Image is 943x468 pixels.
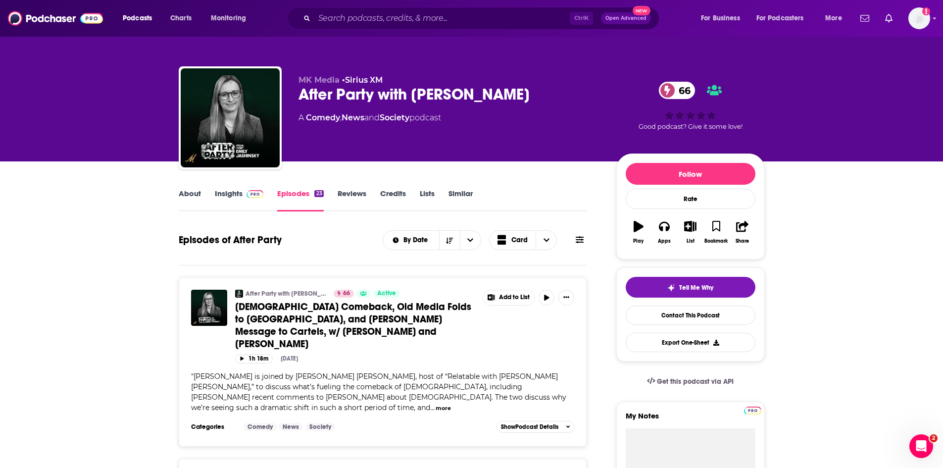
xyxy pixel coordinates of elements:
span: MK Media [298,75,340,85]
h2: Choose List sort [383,230,481,250]
a: 66 [659,82,695,99]
button: Sort Direction [439,231,460,250]
a: Active [373,290,400,298]
span: ... [430,403,435,412]
span: 66 [669,82,695,99]
span: Tell Me Why [679,284,713,292]
button: tell me why sparkleTell Me Why [626,277,755,298]
button: open menu [460,231,481,250]
button: more [436,404,451,413]
span: Monitoring [211,11,246,25]
img: Podchaser Pro [744,407,761,415]
button: Open AdvancedNew [601,12,651,24]
img: User Profile [908,7,930,29]
div: Search podcasts, credits, & more... [297,7,669,30]
svg: Add a profile image [922,7,930,15]
a: Episodes23 [277,189,323,211]
div: Play [633,238,644,244]
span: • [342,75,383,85]
button: Show profile menu [908,7,930,29]
span: [PERSON_NAME] is joined by [PERSON_NAME] [PERSON_NAME], host of “Relatable with [PERSON_NAME] [PE... [191,372,566,412]
div: A podcast [298,112,441,124]
span: By Date [403,237,431,244]
span: Logged in as WesBurdett [908,7,930,29]
a: Sirius XM [345,75,383,85]
span: Show Podcast Details [501,423,558,430]
a: 66 [334,290,354,298]
div: [DATE] [281,355,298,362]
iframe: Intercom live chat [909,434,933,458]
div: Bookmark [704,238,728,244]
button: List [677,214,703,250]
button: Choose View [489,230,557,250]
img: tell me why sparkle [667,284,675,292]
img: Podchaser - Follow, Share and Rate Podcasts [8,9,103,28]
a: Comedy [306,113,340,122]
span: Add to List [499,294,530,301]
a: Show notifications dropdown [881,10,896,27]
a: [DEMOGRAPHIC_DATA] Comeback, Old Media Folds to [GEOGRAPHIC_DATA], and [PERSON_NAME] Message to C... [235,301,476,350]
a: News [342,113,364,122]
a: Get this podcast via API [639,369,742,394]
span: , [340,113,342,122]
a: Pro website [744,405,761,415]
button: Share [729,214,755,250]
span: Charts [170,11,192,25]
div: 23 [314,190,323,197]
span: and [364,113,380,122]
a: InsightsPodchaser Pro [215,189,264,211]
span: Active [377,289,396,299]
a: Reviews [338,189,366,211]
a: Credits [380,189,406,211]
span: 66 [343,289,350,299]
img: Christianity Comeback, Old Media Folds to Bari, and Trump's Message to Cartels, w/ Stuckey and Rogan [191,290,227,326]
button: Bookmark [703,214,729,250]
button: Play [626,214,651,250]
a: Contact This Podcast [626,306,755,325]
button: 1h 18m [235,354,273,364]
div: List [687,238,695,244]
div: Rate [626,189,755,209]
button: open menu [818,10,854,26]
a: Charts [164,10,198,26]
button: Follow [626,163,755,185]
a: Society [380,113,409,122]
div: 66Good podcast? Give it some love! [616,75,765,137]
h3: Categories [191,423,236,431]
a: After Party with [PERSON_NAME] [246,290,327,298]
button: open menu [116,10,165,26]
button: open menu [383,237,439,244]
div: Share [736,238,749,244]
img: After Party with Emily Jashinsky [235,290,243,298]
a: About [179,189,201,211]
div: Apps [658,238,671,244]
span: Podcasts [123,11,152,25]
button: Show More Button [558,290,574,306]
a: Similar [448,189,473,211]
img: After Party with Emily Jashinsky [181,68,280,167]
button: open menu [204,10,259,26]
button: Show More Button [483,290,535,305]
span: Card [511,237,528,244]
button: open menu [694,10,752,26]
a: Comedy [244,423,277,431]
a: News [279,423,303,431]
span: More [825,11,842,25]
a: Show notifications dropdown [856,10,873,27]
span: " [191,372,566,412]
h1: Episodes of After Party [179,234,282,246]
button: open menu [750,10,818,26]
button: ShowPodcast Details [496,421,575,433]
a: Society [305,423,335,431]
span: 2 [930,434,938,442]
span: Ctrl K [570,12,593,25]
button: Export One-Sheet [626,333,755,352]
span: Open Advanced [605,16,646,21]
button: Apps [651,214,677,250]
label: My Notes [626,411,755,428]
input: Search podcasts, credits, & more... [314,10,570,26]
span: Get this podcast via API [657,377,734,386]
